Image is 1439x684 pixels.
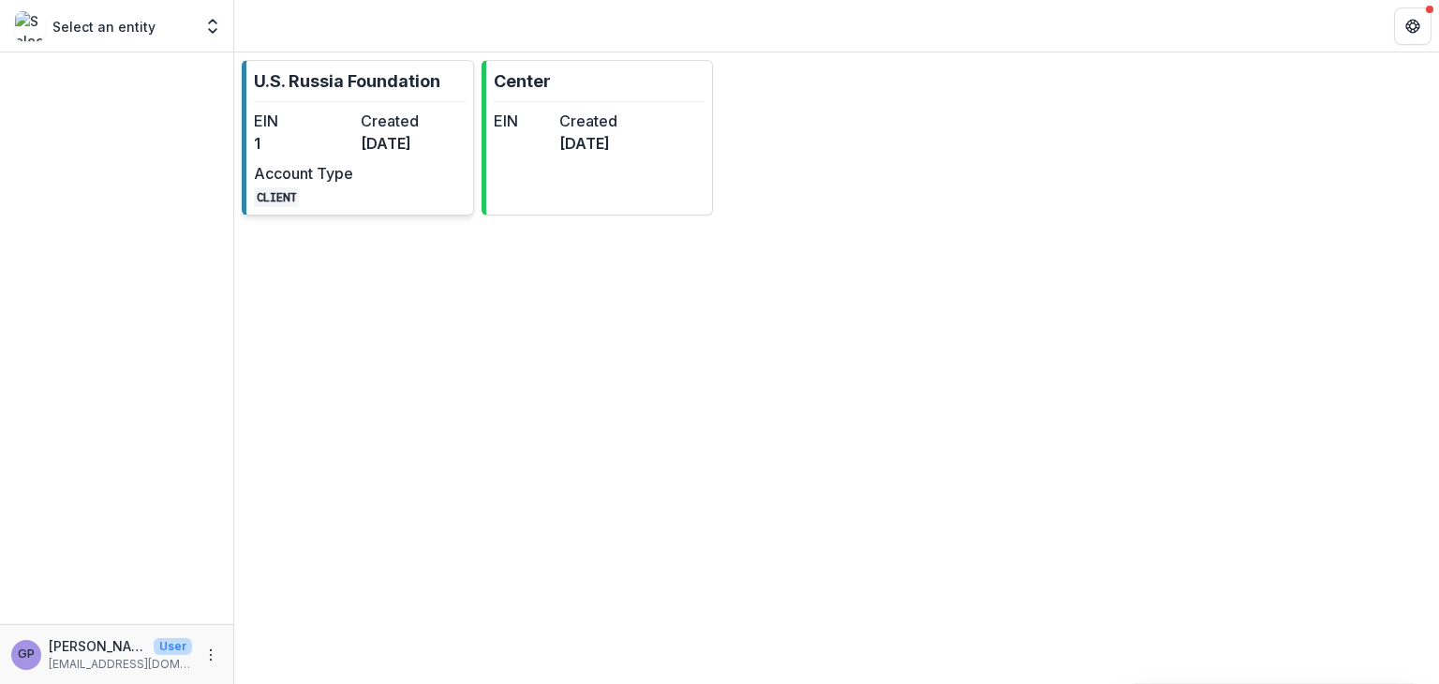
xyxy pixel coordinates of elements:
[494,68,551,94] p: Center
[154,638,192,655] p: User
[559,110,617,132] dt: Created
[254,110,353,132] dt: EIN
[494,110,552,132] dt: EIN
[200,7,226,45] button: Open entity switcher
[559,132,617,155] dd: [DATE]
[1394,7,1432,45] button: Get Help
[49,636,146,656] p: [PERSON_NAME]
[242,60,474,216] a: U.S. Russia FoundationEIN1Created[DATE]Account TypeCLIENT
[361,110,460,132] dt: Created
[482,60,714,216] a: CenterEINCreated[DATE]
[254,162,353,185] dt: Account Type
[254,68,440,94] p: U.S. Russia Foundation
[254,132,353,155] dd: 1
[52,17,156,37] p: Select an entity
[15,11,45,41] img: Select an entity
[18,648,35,661] div: Gennady Podolny
[49,656,192,673] p: [EMAIL_ADDRESS][DOMAIN_NAME]
[361,132,460,155] dd: [DATE]
[200,644,222,666] button: More
[254,187,299,207] code: CLIENT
